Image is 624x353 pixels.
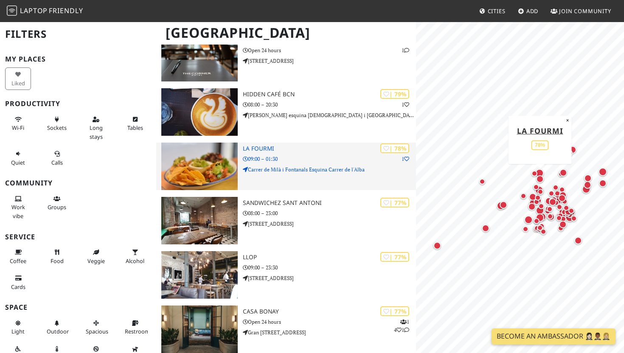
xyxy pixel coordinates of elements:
a: Become an Ambassador 🤵🏻‍♀️🤵🏾‍♂️🤵🏼‍♀️ [492,328,616,345]
h2: Filters [5,21,151,47]
div: Map marker [523,214,534,226]
span: Spacious [86,328,108,335]
button: Long stays [83,112,109,143]
button: Close popup [563,115,571,125]
button: Light [5,316,31,339]
button: Quiet [5,147,31,169]
div: Map marker [534,205,546,216]
span: Food [51,257,64,265]
a: SandwiChez Sant Antoni | 77% SandwiChez Sant Antoni 08:00 – 23:00 [STREET_ADDRESS] [156,197,416,244]
h3: Service [5,233,151,241]
button: Food [44,245,70,268]
p: Open 24 hours [243,318,416,326]
div: | 77% [380,306,409,316]
div: Map marker [563,206,574,217]
span: Add [526,7,539,15]
img: Llop [161,251,238,299]
div: Map marker [545,211,557,222]
span: Friendly [49,6,83,15]
div: | 79% [380,89,409,99]
div: Map marker [573,235,584,246]
div: Map marker [498,199,509,210]
a: Llop | 77% Llop 09:00 – 23:30 [STREET_ADDRESS] [156,251,416,299]
div: Map marker [556,223,566,233]
button: Spacious [83,316,109,339]
div: Map marker [582,179,593,191]
p: Carrer de Milà i Fontanals Esquina Carrer de l'Alba [243,165,416,174]
span: Power sockets [47,124,67,132]
div: Map marker [536,201,546,211]
a: Add [514,3,542,19]
button: Alcohol [122,245,148,268]
div: 78% [531,140,548,150]
span: Video/audio calls [51,159,63,166]
span: Work-friendly tables [127,124,143,132]
p: [STREET_ADDRESS] [243,220,416,228]
div: Map marker [535,223,545,233]
img: The Corner Hotel [161,34,238,81]
div: Map marker [551,182,561,193]
div: Map marker [480,223,491,234]
span: Join Community [559,7,611,15]
button: Tables [122,112,148,135]
div: Map marker [531,224,541,234]
p: 09:00 – 01:30 [243,155,416,163]
div: Map marker [531,216,542,226]
button: Wi-Fi [5,112,31,135]
p: 08:00 – 20:30 [243,101,416,109]
span: Alcohol [126,257,144,265]
div: Map marker [531,197,542,207]
button: Outdoor [44,316,70,339]
div: Map marker [565,210,575,220]
div: Map marker [531,182,541,192]
span: Restroom [125,328,150,335]
button: Veggie [83,245,109,268]
a: Hidden Café Bcn | 79% 1 Hidden Café Bcn 08:00 – 20:30 [PERSON_NAME] esquina [DEMOGRAPHIC_DATA] i ... [156,88,416,136]
span: Veggie [87,257,105,265]
div: Map marker [566,206,576,216]
span: Outdoor area [47,328,69,335]
div: Map marker [557,185,567,195]
div: | 77% [380,198,409,207]
div: Map marker [526,201,537,212]
p: 09:00 – 23:30 [243,263,416,272]
img: Casa Bonay [161,305,238,353]
h3: SandwiChez Sant Antoni [243,199,416,207]
div: Map marker [545,211,555,221]
p: 1 4 1 [394,318,409,334]
div: Map marker [556,169,566,179]
div: Map marker [547,196,558,207]
h3: Hidden Café Bcn [243,91,416,98]
p: 1 [402,101,409,109]
div: Map marker [534,224,545,235]
h1: [GEOGRAPHIC_DATA] [159,21,415,45]
div: Map marker [559,196,570,207]
button: Sockets [44,112,70,135]
div: Map marker [518,191,528,201]
div: Map marker [534,167,545,179]
div: Map marker [545,204,555,214]
p: 08:00 – 23:00 [243,209,416,217]
a: La Fourmi [517,125,563,135]
span: Quiet [11,159,25,166]
span: People working [11,203,25,219]
h3: My Places [5,55,151,63]
div: Map marker [555,210,565,221]
h3: Casa Bonay [243,308,416,315]
span: Group tables [48,203,66,211]
div: Map marker [580,183,592,195]
span: Coffee [10,257,26,265]
h3: Productivity [5,100,151,108]
img: La Fourmi [161,143,238,190]
div: | 77% [380,252,409,262]
img: SandwiChez Sant Antoni [161,197,238,244]
button: Calls [44,147,70,169]
a: Cities [476,3,509,19]
div: Map marker [529,168,540,179]
span: Stable Wi-Fi [12,124,24,132]
span: Credit cards [11,283,25,291]
div: Map marker [495,200,507,212]
div: Map marker [597,166,609,178]
div: Map marker [546,188,557,199]
button: Work vibe [5,192,31,223]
